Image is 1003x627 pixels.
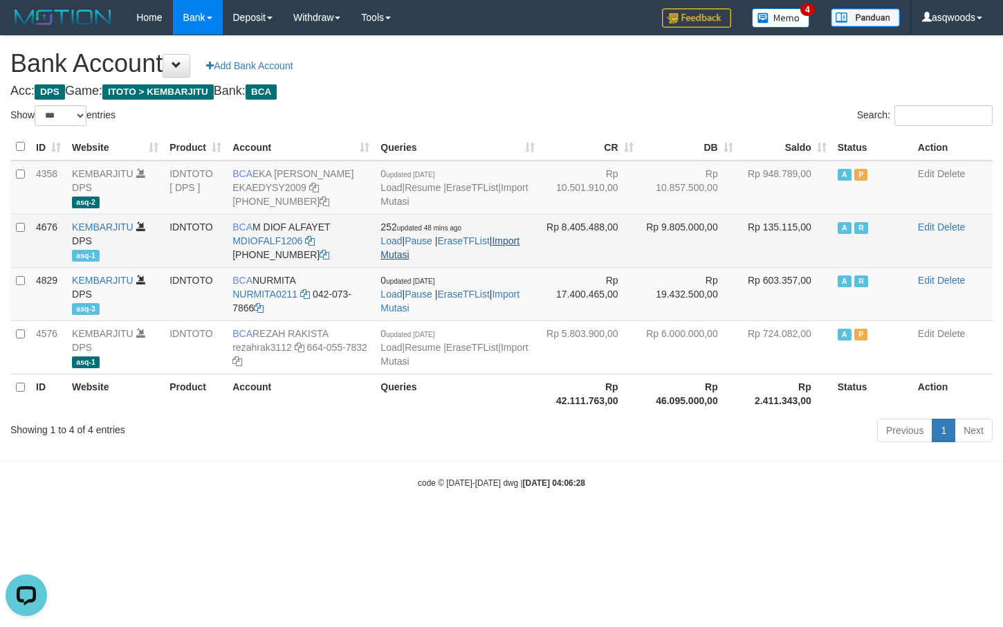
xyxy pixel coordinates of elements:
[386,331,434,338] span: updated [DATE]
[405,182,441,193] a: Resume
[437,235,489,246] a: EraseTFList
[380,182,402,193] a: Load
[832,374,912,413] th: Status
[375,134,540,161] th: Queries: activate to sort column ascending
[227,320,375,374] td: REZAH RAKISTA 664-055-7832
[739,374,832,413] th: Rp 2.411.343,00
[894,105,993,126] input: Search:
[320,196,329,207] a: Copy 7865564490 to clipboard
[232,289,297,300] a: NURMITA0211
[739,267,832,320] td: Rp 603.357,00
[639,161,739,215] td: Rp 10.857.500,00
[380,289,402,300] a: Load
[854,275,868,287] span: Running
[380,168,528,207] span: | | |
[639,374,739,413] th: Rp 46.095.000,00
[6,6,47,47] button: Open LiveChat chat widget
[30,161,66,215] td: 4358
[66,214,164,267] td: DPS
[246,84,277,100] span: BCA
[662,8,731,28] img: Feedback.jpg
[739,320,832,374] td: Rp 724.082,00
[10,50,993,78] h1: Bank Account
[937,168,965,179] a: Delete
[232,168,252,179] span: BCA
[540,161,639,215] td: Rp 10.501.910,00
[232,221,252,233] span: BCA
[227,161,375,215] td: EKA [PERSON_NAME] [PHONE_NUMBER]
[227,374,375,413] th: Account
[739,214,832,267] td: Rp 135.115,00
[418,478,585,488] small: code © [DATE]-[DATE] dwg |
[854,169,868,181] span: Paused
[918,221,935,233] a: Edit
[72,250,100,262] span: asq-1
[72,356,100,368] span: asq-1
[197,54,302,78] a: Add Bank Account
[540,134,639,161] th: CR: activate to sort column ascending
[164,161,227,215] td: IDNTOTO [ DPS ]
[540,267,639,320] td: Rp 17.400.465,00
[739,161,832,215] td: Rp 948.789,00
[380,275,434,286] span: 0
[232,235,302,246] a: MDIOFALF1206
[72,328,134,339] a: KEMBARJITU
[380,275,519,313] span: | | |
[877,419,932,442] a: Previous
[35,84,65,100] span: DPS
[66,320,164,374] td: DPS
[295,342,304,353] a: Copy rezahrak3112 to clipboard
[838,222,852,234] span: Active
[10,105,116,126] label: Show entries
[437,289,489,300] a: EraseTFList
[540,320,639,374] td: Rp 5.803.900,00
[380,328,434,339] span: 0
[854,329,868,340] span: Paused
[232,342,292,353] a: rezahrak3112
[30,320,66,374] td: 4576
[232,356,242,367] a: Copy 6640557832 to clipboard
[72,168,134,179] a: KEMBARJITU
[912,134,993,161] th: Action
[955,419,993,442] a: Next
[164,267,227,320] td: IDNTOTO
[232,328,252,339] span: BCA
[30,214,66,267] td: 4676
[800,3,815,16] span: 4
[397,224,461,232] span: updated 48 mins ago
[380,328,528,367] span: | | |
[918,168,935,179] a: Edit
[912,374,993,413] th: Action
[838,329,852,340] span: Active
[227,214,375,267] td: M DIOF ALFAYET [PHONE_NUMBER]
[380,235,402,246] a: Load
[66,267,164,320] td: DPS
[164,214,227,267] td: IDNTOTO
[164,320,227,374] td: IDNTOTO
[380,289,519,313] a: Import Mutasi
[405,235,432,246] a: Pause
[305,235,315,246] a: Copy MDIOFALF1206 to clipboard
[254,302,264,313] a: Copy 0420737866 to clipboard
[66,134,164,161] th: Website: activate to sort column ascending
[831,8,900,27] img: panduan.png
[380,168,434,179] span: 0
[380,235,519,260] a: Import Mutasi
[838,275,852,287] span: Active
[380,182,528,207] a: Import Mutasi
[232,275,252,286] span: BCA
[10,417,407,437] div: Showing 1 to 4 of 4 entries
[405,342,441,353] a: Resume
[639,214,739,267] td: Rp 9.805.000,00
[854,222,868,234] span: Running
[72,275,134,286] a: KEMBARJITU
[937,275,965,286] a: Delete
[386,171,434,179] span: updated [DATE]
[30,134,66,161] th: ID: activate to sort column ascending
[639,134,739,161] th: DB: activate to sort column ascending
[838,169,852,181] span: Active
[164,134,227,161] th: Product: activate to sort column ascending
[918,328,935,339] a: Edit
[937,221,965,233] a: Delete
[66,161,164,215] td: DPS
